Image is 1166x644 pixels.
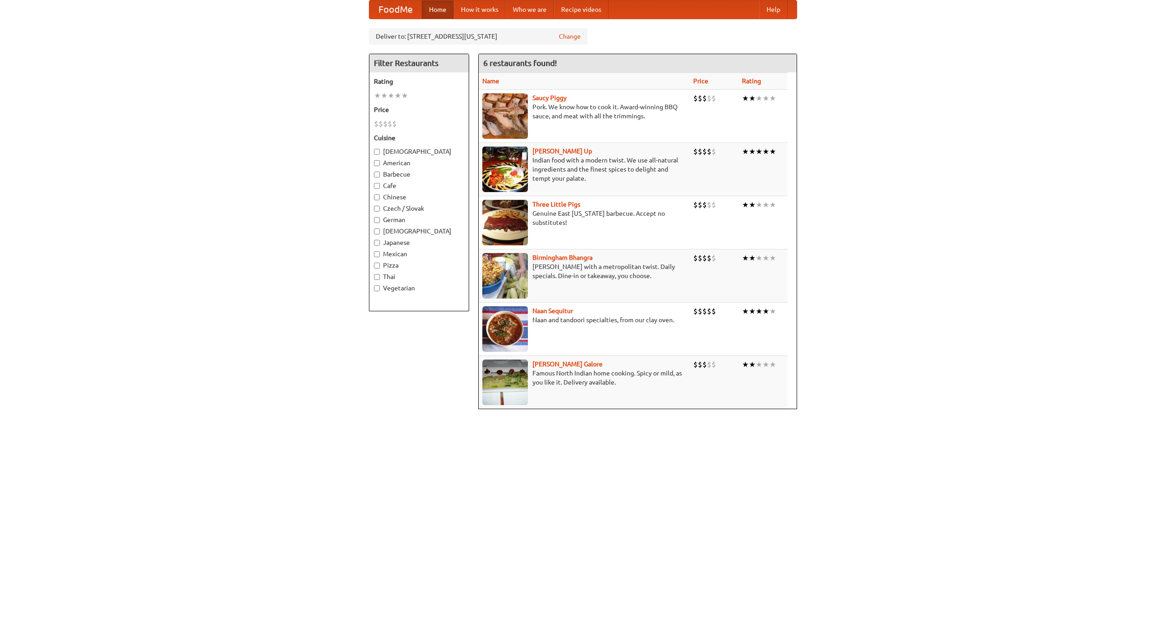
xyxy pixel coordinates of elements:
[756,306,762,316] li: ★
[374,261,464,270] label: Pizza
[702,93,707,103] li: $
[392,119,397,129] li: $
[756,253,762,263] li: ★
[707,200,711,210] li: $
[742,200,749,210] li: ★
[482,93,528,139] img: saucy.jpg
[422,0,454,19] a: Home
[374,133,464,142] h5: Cuisine
[769,200,776,210] li: ★
[762,200,769,210] li: ★
[711,360,716,370] li: $
[482,262,686,280] p: [PERSON_NAME] with a metropolitan twist. Daily specials. Dine-in or takeaway, you choose.
[388,119,392,129] li: $
[532,94,567,101] b: Saucy Piggy
[698,360,702,370] li: $
[378,119,383,129] li: $
[554,0,609,19] a: Recipe videos
[749,200,756,210] li: ★
[707,93,711,103] li: $
[374,204,464,213] label: Czech / Slovak
[374,249,464,259] label: Mexican
[369,28,588,45] div: Deliver to: [STREET_ADDRESS][US_STATE]
[374,160,380,166] input: American
[482,209,686,227] p: Genuine East [US_STATE] barbecue. Accept no substitutes!
[374,193,464,202] label: Chinese
[693,306,698,316] li: $
[506,0,554,19] a: Who we are
[532,254,593,261] b: Birmingham Bhangra
[749,360,756,370] li: ★
[374,228,380,234] input: [DEMOGRAPHIC_DATA]
[374,181,464,190] label: Cafe
[559,32,581,41] a: Change
[762,306,769,316] li: ★
[742,360,749,370] li: ★
[693,147,698,157] li: $
[769,253,776,263] li: ★
[693,200,698,210] li: $
[374,284,464,293] label: Vegetarian
[532,360,603,368] a: [PERSON_NAME] Galore
[762,253,769,263] li: ★
[762,93,769,103] li: ★
[374,149,380,155] input: [DEMOGRAPHIC_DATA]
[532,201,580,208] a: Three Little Pigs
[374,227,464,236] label: [DEMOGRAPHIC_DATA]
[394,91,401,101] li: ★
[769,93,776,103] li: ★
[374,274,380,280] input: Thai
[374,170,464,179] label: Barbecue
[749,306,756,316] li: ★
[711,253,716,263] li: $
[374,91,381,101] li: ★
[711,93,716,103] li: $
[707,253,711,263] li: $
[693,360,698,370] li: $
[532,147,592,155] b: [PERSON_NAME] Up
[369,54,469,72] h4: Filter Restaurants
[374,77,464,86] h5: Rating
[388,91,394,101] li: ★
[702,306,707,316] li: $
[482,315,686,325] p: Naan and tandoori specialties, from our clay oven.
[401,91,408,101] li: ★
[482,200,528,245] img: littlepigs.jpg
[698,147,702,157] li: $
[756,147,762,157] li: ★
[374,285,380,291] input: Vegetarian
[749,253,756,263] li: ★
[742,93,749,103] li: ★
[769,147,776,157] li: ★
[482,102,686,121] p: Pork. We know how to cook it. Award-winning BBQ sauce, and meat with all the trimmings.
[482,156,686,183] p: Indian food with a modern twist. We use all-natural ingredients and the finest spices to delight ...
[374,272,464,281] label: Thai
[702,200,707,210] li: $
[532,307,573,314] a: Naan Sequitur
[749,93,756,103] li: ★
[374,147,464,156] label: [DEMOGRAPHIC_DATA]
[707,306,711,316] li: $
[707,147,711,157] li: $
[756,93,762,103] li: ★
[693,253,698,263] li: $
[482,253,528,299] img: bhangra.jpg
[756,200,762,210] li: ★
[769,360,776,370] li: ★
[374,158,464,167] label: American
[374,119,378,129] li: $
[483,59,557,67] ng-pluralize: 6 restaurants found!
[381,91,388,101] li: ★
[374,172,380,177] input: Barbecue
[702,253,707,263] li: $
[759,0,788,19] a: Help
[742,253,749,263] li: ★
[374,183,380,189] input: Cafe
[707,360,711,370] li: $
[756,360,762,370] li: ★
[762,360,769,370] li: ★
[374,194,380,200] input: Chinese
